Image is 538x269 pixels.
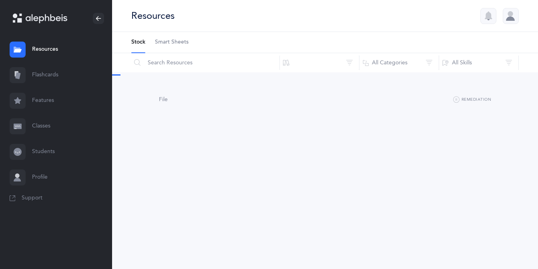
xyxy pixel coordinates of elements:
[439,53,519,72] button: All Skills
[131,9,175,22] div: Resources
[359,53,439,72] button: All Categories
[22,194,42,202] span: Support
[453,95,491,105] button: Remediation
[155,38,189,46] span: Smart Sheets
[159,96,168,103] span: File
[131,53,280,72] input: Search Resources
